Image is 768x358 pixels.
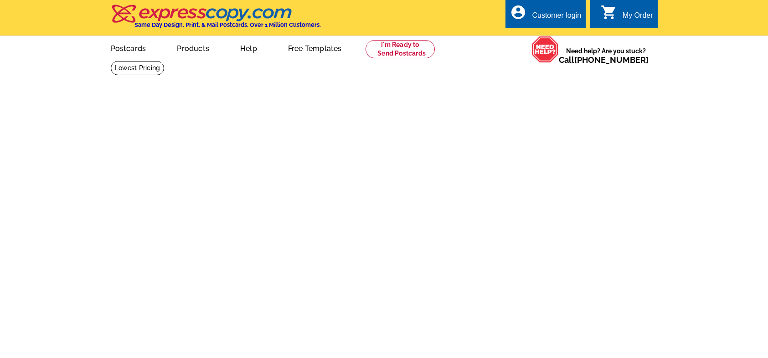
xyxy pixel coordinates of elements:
[134,21,321,28] h4: Same Day Design, Print, & Mail Postcards. Over 1 Million Customers.
[510,10,581,21] a: account_circle Customer login
[273,37,356,58] a: Free Templates
[623,11,653,24] div: My Order
[574,55,649,65] a: [PHONE_NUMBER]
[601,4,617,20] i: shopping_cart
[601,10,653,21] a: shopping_cart My Order
[510,4,526,20] i: account_circle
[226,37,272,58] a: Help
[559,46,653,65] span: Need help? Are you stuck?
[559,55,649,65] span: Call
[96,37,161,58] a: Postcards
[531,36,559,63] img: help
[532,11,581,24] div: Customer login
[111,11,321,28] a: Same Day Design, Print, & Mail Postcards. Over 1 Million Customers.
[162,37,224,58] a: Products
